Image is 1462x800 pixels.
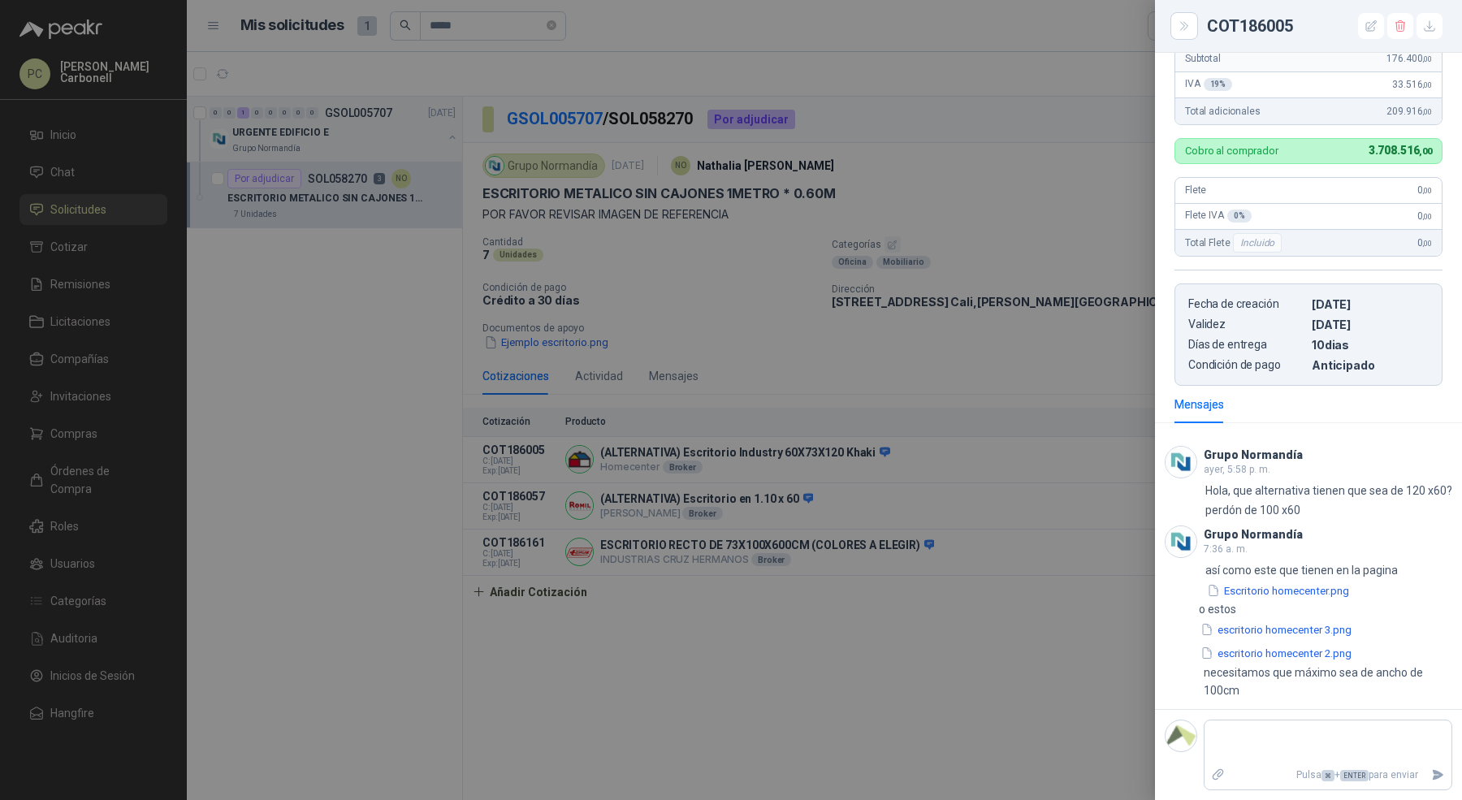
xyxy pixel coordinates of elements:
span: ,00 [1422,239,1432,248]
button: Enviar [1425,761,1451,789]
div: 0 % [1227,210,1252,223]
span: 209.916 [1386,106,1432,117]
span: 0 [1417,237,1432,249]
span: ,00 [1422,186,1432,195]
p: [DATE] [1312,297,1429,311]
div: 19 % [1204,78,1233,91]
p: así como este que tienen en la pagina [1205,561,1398,579]
span: ENTER [1340,770,1369,781]
p: necesitamos que máximo sea de ancho de 100cm [1204,664,1452,699]
span: ayer, 5:58 p. m. [1204,464,1270,475]
span: Subtotal [1185,53,1221,64]
p: [DATE] [1312,318,1429,331]
span: ⌘ [1321,770,1334,781]
span: 3.708.516 [1369,144,1432,157]
span: 33.516 [1392,79,1432,90]
p: Hola, que alternativa tienen que sea de 120 x60? [1205,482,1452,499]
h3: Grupo Normandía [1204,530,1303,539]
span: ,00 [1422,80,1432,89]
div: Mensajes [1174,396,1224,413]
span: 176.400 [1386,53,1432,64]
span: ,00 [1422,107,1432,116]
img: Company Logo [1166,526,1196,557]
span: ,00 [1419,146,1432,157]
div: Total adicionales [1175,98,1442,124]
p: Validez [1188,318,1305,331]
img: Company Logo [1166,720,1196,751]
img: Company Logo [1166,447,1196,478]
p: Días de entrega [1188,338,1305,352]
p: Anticipado [1312,358,1429,372]
h3: Grupo Normandía [1204,451,1303,460]
label: Adjuntar archivos [1205,761,1232,789]
button: Escritorio homecenter.png [1205,582,1351,599]
span: ,00 [1422,54,1432,63]
p: Cobro al comprador [1185,145,1278,156]
p: 10 dias [1312,338,1429,352]
span: ,00 [1422,212,1432,221]
div: Incluido [1233,233,1282,253]
button: Close [1174,16,1194,36]
span: 0 [1417,210,1432,222]
p: Pulsa + para enviar [1232,761,1425,789]
p: Fecha de creación [1188,297,1305,311]
span: Flete IVA [1185,210,1252,223]
p: Condición de pago [1188,358,1305,372]
div: COT186005 [1207,13,1443,39]
span: IVA [1185,78,1232,91]
span: Total Flete [1185,233,1285,253]
span: Flete [1185,184,1206,196]
button: escritorio homecenter 2.png [1199,645,1353,662]
button: escritorio homecenter 3.png [1199,621,1353,638]
p: perdón de 100 x60 [1205,501,1300,519]
p: o estos [1199,600,1452,618]
span: 7:36 a. m. [1204,543,1248,555]
span: 0 [1417,184,1432,196]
